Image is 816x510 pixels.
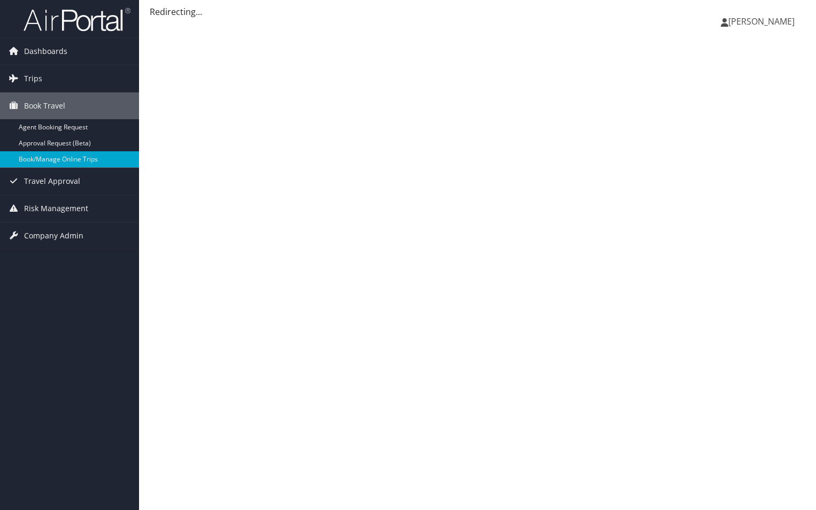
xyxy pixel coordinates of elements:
[24,65,42,92] span: Trips
[150,5,805,18] div: Redirecting...
[728,16,795,27] span: [PERSON_NAME]
[24,222,83,249] span: Company Admin
[24,92,65,119] span: Book Travel
[24,7,130,32] img: airportal-logo.png
[24,195,88,222] span: Risk Management
[721,5,805,37] a: [PERSON_NAME]
[24,38,67,65] span: Dashboards
[24,168,80,195] span: Travel Approval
